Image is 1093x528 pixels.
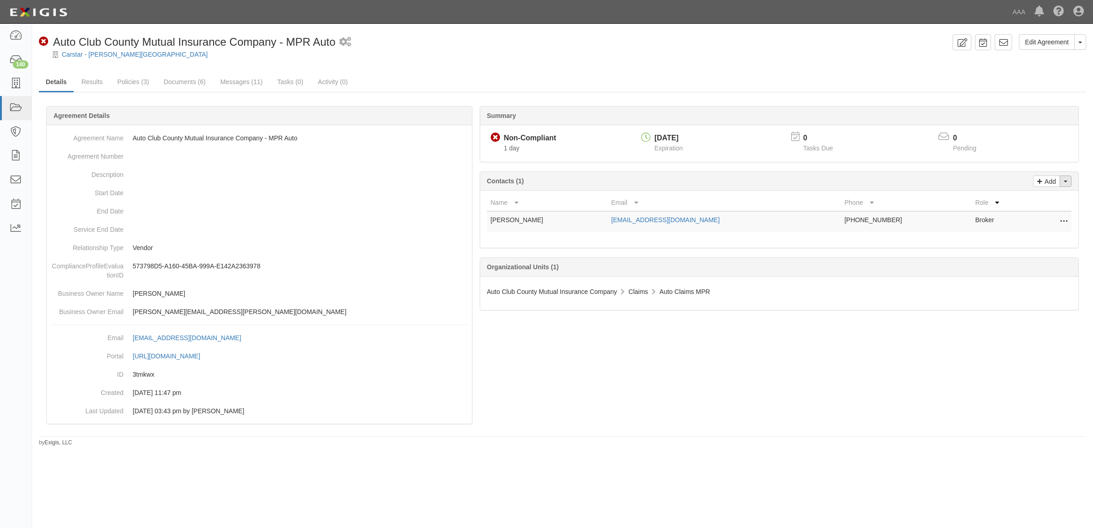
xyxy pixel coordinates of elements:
dt: Email [50,329,123,342]
dt: Start Date [50,184,123,197]
a: Edit Agreement [1019,34,1075,50]
dd: Vendor [50,239,468,257]
dt: Agreement Name [50,129,123,143]
span: Tasks Due [803,144,833,152]
dt: Last Updated [50,402,123,416]
td: [PHONE_NUMBER] [841,211,971,232]
span: Auto Claims MPR [659,288,710,295]
a: [URL][DOMAIN_NAME] [133,352,210,360]
dt: Service End Date [50,220,123,234]
th: Role [971,194,1035,211]
a: [EMAIL_ADDRESS][DOMAIN_NAME] [133,334,251,341]
span: Claims [628,288,648,295]
div: 140 [13,60,28,69]
div: [EMAIL_ADDRESS][DOMAIN_NAME] [133,333,241,342]
a: Policies (3) [111,73,156,91]
th: Name [487,194,608,211]
dt: Created [50,384,123,397]
div: Auto Club County Mutual Insurance Company - MPR Auto [39,34,336,50]
b: Summary [487,112,516,119]
a: Results [75,73,110,91]
i: Help Center - Complianz [1053,6,1064,17]
p: [PERSON_NAME][EMAIL_ADDRESS][PERSON_NAME][DOMAIN_NAME] [133,307,468,316]
dt: Agreement Number [50,147,123,161]
p: 0 [803,133,844,144]
p: Add [1042,176,1056,187]
a: Tasks (0) [270,73,310,91]
div: Non-Compliant [504,133,557,144]
b: Contacts (1) [487,177,524,185]
span: Auto Club County Mutual Insurance Company [487,288,617,295]
i: Non-Compliant [39,37,48,47]
dt: Relationship Type [50,239,123,252]
td: [PERSON_NAME] [487,211,608,232]
dt: ComplianceProfileEvaluationID [50,257,123,280]
a: Details [39,73,74,92]
span: Auto Club County Mutual Insurance Company - MPR Auto [53,36,336,48]
p: 0 [953,133,988,144]
dt: Business Owner Name [50,284,123,298]
i: 2 scheduled workflows [339,37,351,47]
a: Documents (6) [157,73,213,91]
p: [PERSON_NAME] [133,289,468,298]
th: Email [608,194,841,211]
dt: Business Owner Email [50,303,123,316]
a: Add [1033,176,1060,187]
span: Since 09/08/2025 [504,144,520,152]
b: Organizational Units (1) [487,263,559,271]
dd: Auto Club County Mutual Insurance Company - MPR Auto [50,129,468,147]
td: Broker [971,211,1035,232]
span: Expiration [654,144,683,152]
p: 573798D5-A160-45BA-999A-E142A2363978 [133,261,468,271]
a: Exigis, LLC [45,439,72,446]
dd: [DATE] 11:47 pm [50,384,468,402]
dt: Portal [50,347,123,361]
b: Agreement Details [54,112,110,119]
span: Pending [953,144,976,152]
a: Activity (0) [311,73,354,91]
div: [DATE] [654,133,683,144]
a: AAA [1008,3,1030,21]
a: [EMAIL_ADDRESS][DOMAIN_NAME] [611,216,720,224]
dt: ID [50,365,123,379]
dt: Description [50,165,123,179]
a: Messages (11) [214,73,270,91]
dt: End Date [50,202,123,216]
a: Carstar - [PERSON_NAME][GEOGRAPHIC_DATA] [62,51,208,58]
img: logo-5460c22ac91f19d4615b14bd174203de0afe785f0fc80cf4dbbc73dc1793850b.png [7,4,70,21]
small: by [39,439,72,447]
th: Phone [841,194,971,211]
dd: [DATE] 03:43 pm by [PERSON_NAME] [50,402,468,420]
dd: 3tmkwx [50,365,468,384]
i: Non-Compliant [491,133,500,143]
